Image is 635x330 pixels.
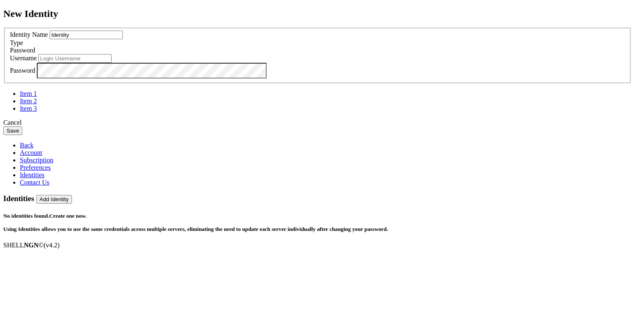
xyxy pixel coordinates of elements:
[20,90,37,97] a: Item 1
[20,171,45,178] a: Identities
[20,105,37,112] a: Item 3
[44,242,60,249] span: 4.2.0
[10,55,37,62] label: Username
[10,47,35,54] span: Password
[10,67,35,74] label: Password
[36,195,72,204] button: Add Identity
[20,149,42,156] a: Account
[20,179,50,186] a: Contact Us
[3,194,632,204] h3: Identities
[49,213,87,219] a: Create one now.
[20,142,33,149] a: Back
[3,119,632,126] div: Cancel
[3,213,632,233] h5: No identities found. Using Identities allows you to use the same credentials across multiple serv...
[3,126,22,135] button: Save
[10,31,48,38] label: Identity Name
[20,97,37,104] a: Item 2
[24,242,39,249] b: NGN
[10,47,625,54] div: Password
[20,157,53,164] a: Subscription
[10,39,23,46] label: Type
[38,54,112,63] input: Login Username
[3,242,60,249] span: SHELL ©
[3,8,632,19] h2: New Identity
[20,164,51,171] a: Preferences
